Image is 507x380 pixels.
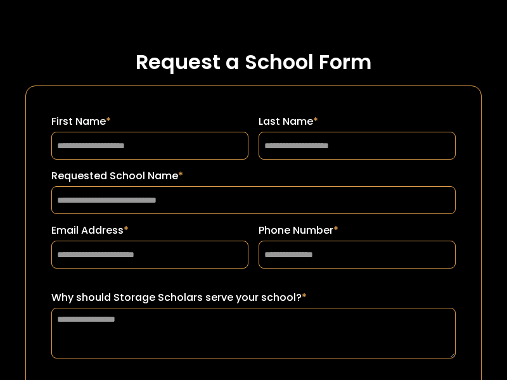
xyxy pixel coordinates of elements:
label: Why should Storage Scholars serve your school? [51,290,456,305]
label: Phone Number [259,223,456,238]
label: Last Name [259,114,456,129]
label: First Name [51,114,248,129]
h1: Request a School Form [25,51,482,73]
label: Email Address [51,223,248,238]
label: Requested School Name [51,168,456,184]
